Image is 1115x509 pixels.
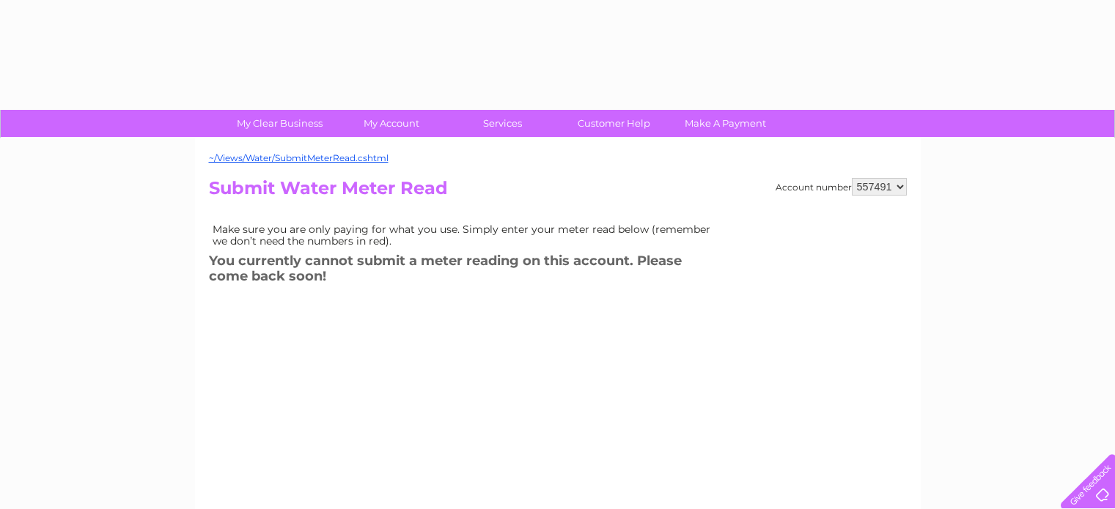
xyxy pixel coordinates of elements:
div: Account number [776,178,907,196]
a: Services [442,110,563,137]
a: My Account [331,110,452,137]
a: ~/Views/Water/SubmitMeterRead.cshtml [209,152,389,163]
a: Make A Payment [665,110,786,137]
a: Customer Help [553,110,674,137]
h3: You currently cannot submit a meter reading on this account. Please come back soon! [209,250,722,291]
a: My Clear Business [219,110,340,137]
td: Make sure you are only paying for what you use. Simply enter your meter read below (remember we d... [209,220,722,250]
h2: Submit Water Meter Read [209,178,907,206]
